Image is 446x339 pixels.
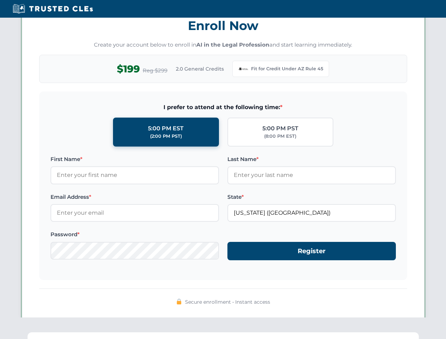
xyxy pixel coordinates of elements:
[264,133,296,140] div: (8:00 PM EST)
[227,166,396,184] input: Enter your last name
[39,14,407,37] h3: Enroll Now
[227,204,396,222] input: Arizona (AZ)
[227,155,396,163] label: Last Name
[176,299,182,304] img: 🔒
[196,41,269,48] strong: AI in the Legal Profession
[50,193,219,201] label: Email Address
[143,66,167,75] span: Reg $299
[11,4,95,14] img: Trusted CLEs
[227,242,396,261] button: Register
[227,193,396,201] label: State
[39,41,407,49] p: Create your account below to enroll in and start learning immediately.
[176,65,224,73] span: 2.0 General Credits
[50,166,219,184] input: Enter your first name
[50,103,396,112] span: I prefer to attend at the following time:
[238,64,248,74] img: Arizona Bar
[50,230,219,239] label: Password
[117,61,140,77] span: $199
[50,155,219,163] label: First Name
[50,204,219,222] input: Enter your email
[251,65,323,72] span: Fit for Credit Under AZ Rule 45
[150,133,182,140] div: (2:00 PM PST)
[262,124,298,133] div: 5:00 PM PST
[148,124,184,133] div: 5:00 PM EST
[185,298,270,306] span: Secure enrollment • Instant access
